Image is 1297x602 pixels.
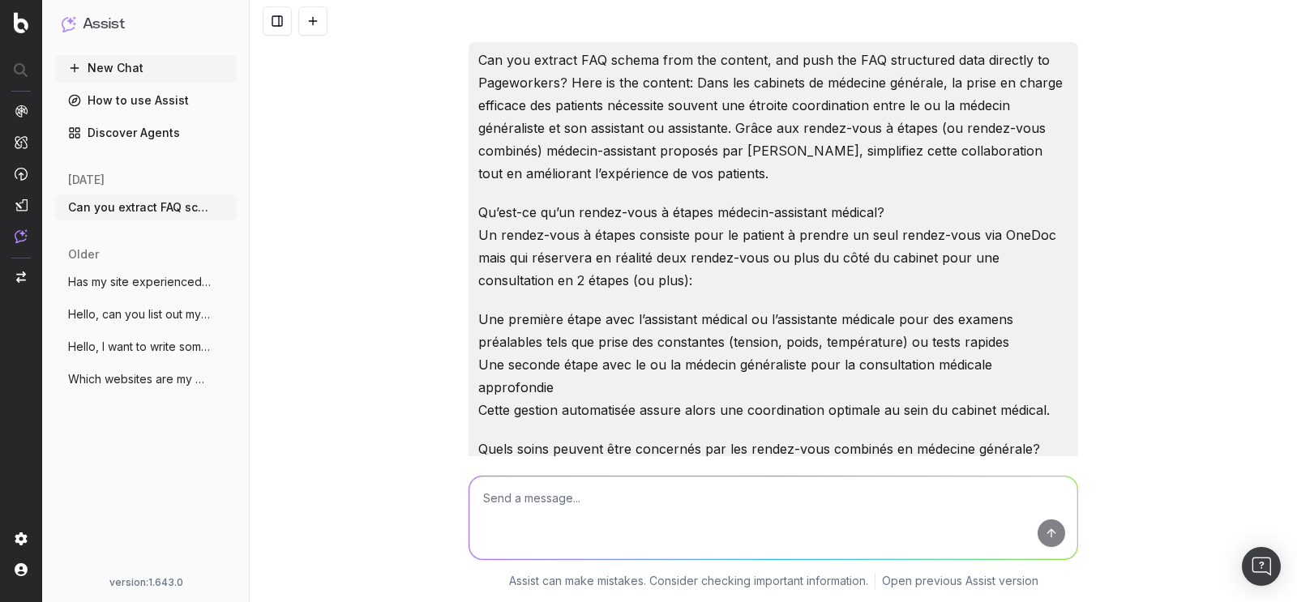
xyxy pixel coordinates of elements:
img: Botify logo [14,12,28,33]
p: Can you extract FAQ schema from the content, and push the FAQ structured data directly to Pagewor... [478,49,1068,185]
button: New Chat [55,55,237,81]
span: [DATE] [68,172,105,188]
a: Discover Agents [55,120,237,146]
a: How to use Assist [55,88,237,113]
a: Open previous Assist version [882,573,1038,589]
span: Which websites are my main competitors f [68,371,211,387]
img: Setting [15,532,28,545]
p: Une première étape avec l’assistant médical ou l’assistante médicale pour des examens préalables ... [478,308,1068,421]
button: Assist [62,13,230,36]
img: My account [15,563,28,576]
button: Has my site experienced a performance dr [55,269,237,295]
h1: Assist [83,13,125,36]
span: Hello, can you list out my top pages for [68,306,211,322]
button: Hello, can you list out my top pages for [55,301,237,327]
p: Assist can make mistakes. Consider checking important information. [509,573,868,589]
button: Can you extract FAQ schema from the cont [55,194,237,220]
p: Quels soins peuvent être concernés par les rendez-vous combinés en médecine générale? Les rendez-... [478,438,1068,506]
span: Has my site experienced a performance dr [68,274,211,290]
img: Switch project [16,271,26,283]
img: Analytics [15,105,28,117]
p: Qu’est-ce qu’un rendez-vous à étapes médecin-assistant médical? Un rendez-vous à étapes consiste ... [478,201,1068,292]
span: Can you extract FAQ schema from the cont [68,199,211,216]
span: Hello, I want to write some FAQ content [68,339,211,355]
img: Studio [15,199,28,211]
img: Intelligence [15,135,28,149]
div: version: 1.643.0 [62,576,230,589]
span: older [68,246,99,263]
button: Which websites are my main competitors f [55,366,237,392]
img: Assist [62,16,76,32]
img: Activation [15,167,28,181]
img: Assist [15,229,28,243]
button: Hello, I want to write some FAQ content [55,334,237,360]
div: Open Intercom Messenger [1242,547,1281,586]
